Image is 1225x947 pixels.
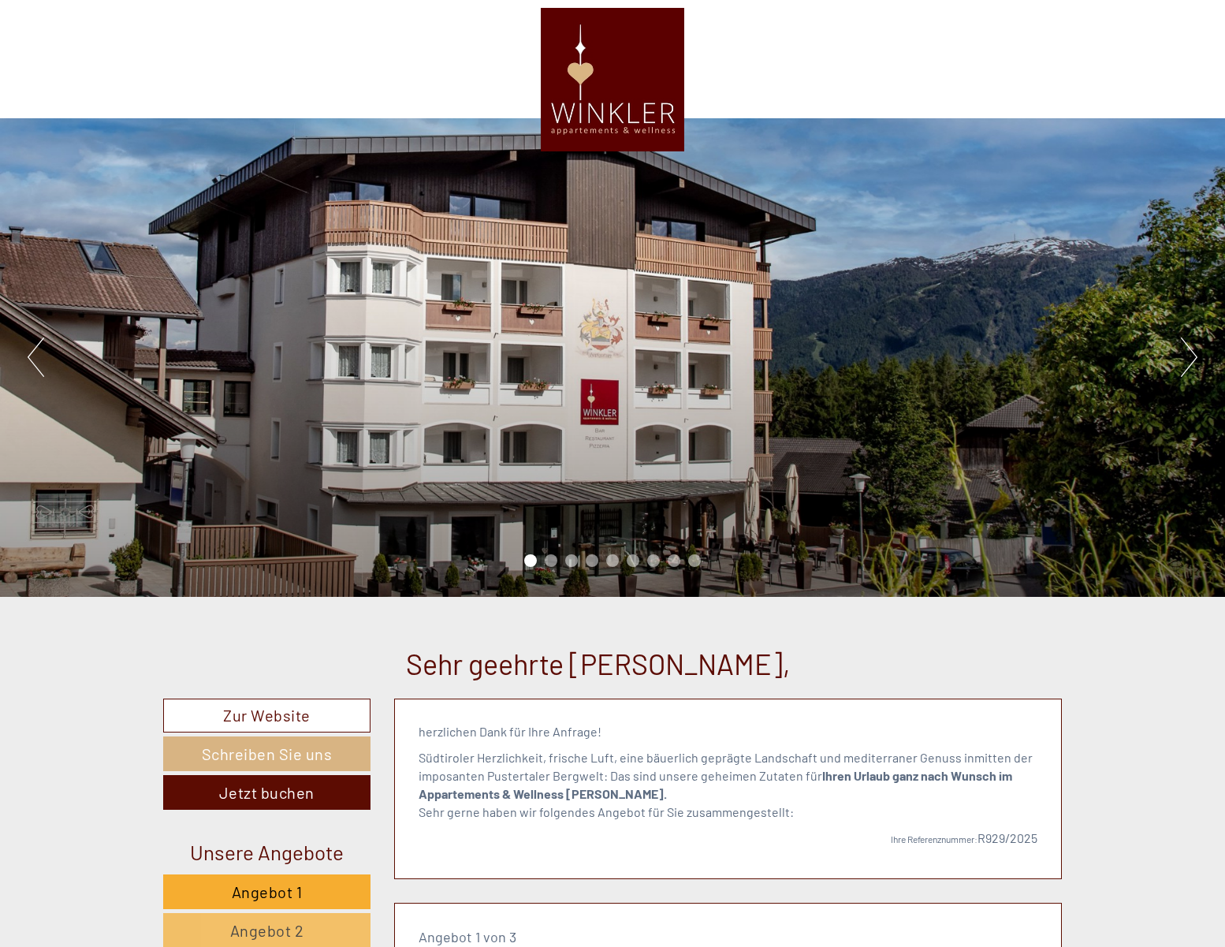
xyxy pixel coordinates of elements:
span: Ihre Referenznummer: [891,833,977,844]
p: herzlichen Dank für Ihre Anfrage! [419,723,1038,741]
strong: Ihren Urlaub ganz nach Wunsch im Appartements & Wellness [PERSON_NAME]. [419,768,1012,801]
a: Zur Website [163,699,370,733]
button: Previous [28,337,44,377]
a: Jetzt buchen [163,775,370,810]
p: R929/2025 [419,830,1038,848]
div: Unsere Angebote [163,837,370,867]
button: Next [1181,337,1197,377]
a: Schreiben Sie uns [163,736,370,771]
h1: Sehr geehrte [PERSON_NAME], [406,648,791,680]
span: Angebot 1 [232,882,303,901]
span: Angebot 1 von 3 [419,928,516,945]
span: Angebot 2 [230,921,304,940]
p: Südtiroler Herzlichkeit, frische Luft, eine bäuerlich geprägte Landschaft und mediterraner Genuss... [419,749,1038,821]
